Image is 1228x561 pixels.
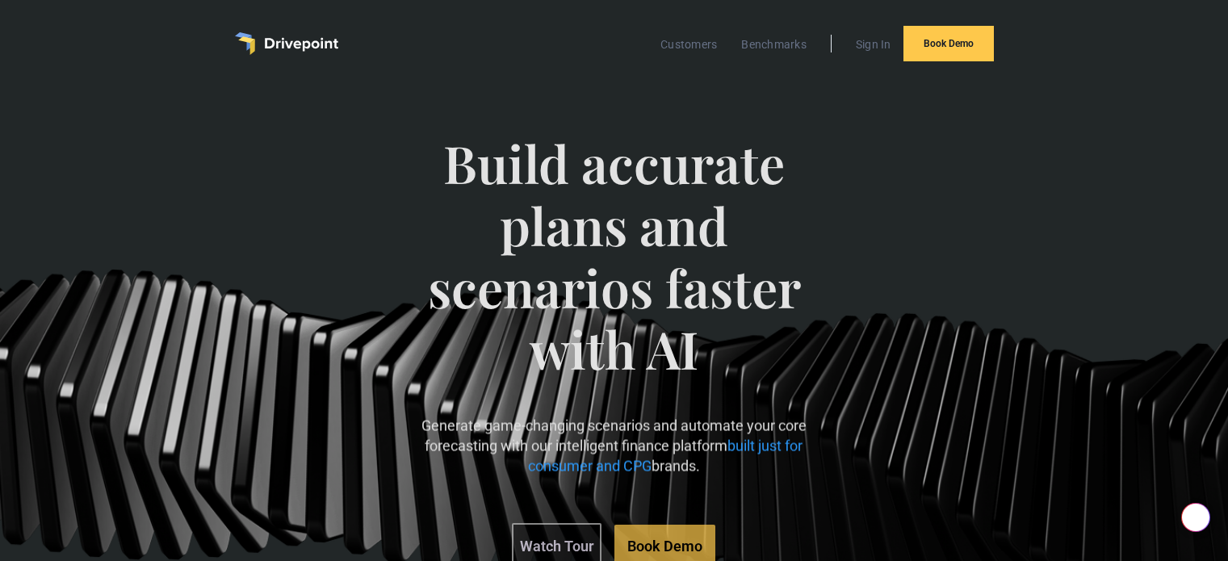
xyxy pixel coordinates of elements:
[235,32,338,55] a: home
[903,26,994,61] a: Book Demo
[733,34,815,55] a: Benchmarks
[848,34,899,55] a: Sign In
[652,34,725,55] a: Customers
[404,132,824,412] span: Build accurate plans and scenarios faster with AI
[404,416,824,477] p: Generate game-changing scenarios and automate your core forecasting with our intelligent finance ...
